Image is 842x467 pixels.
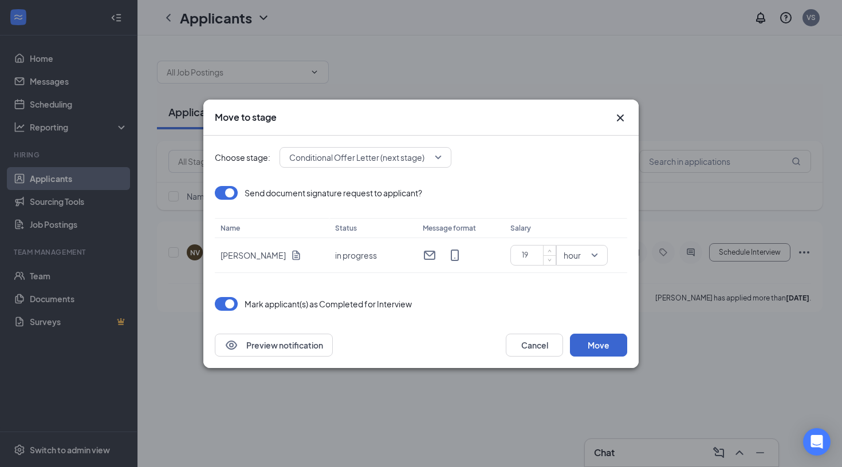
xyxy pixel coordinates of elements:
span: Decrease Value [543,255,556,265]
span: Choose stage: [215,151,270,164]
button: EyePreview notification [215,334,333,357]
svg: Eye [225,338,238,352]
div: Loading offer data. [215,186,627,279]
h3: Move to stage [215,111,277,124]
span: down [546,257,553,264]
button: Close [613,111,627,125]
span: up [546,247,553,254]
div: Open Intercom Messenger [803,428,831,456]
th: Status [329,218,417,238]
svg: Document [290,250,302,261]
svg: MobileSms [448,248,462,262]
input: $ [516,247,556,264]
th: Name [215,218,329,238]
p: Mark applicant(s) as Completed for Interview [245,298,412,310]
button: Cancel [506,334,563,357]
p: [PERSON_NAME] [221,250,286,261]
th: Message format [417,218,505,238]
th: Salary [505,218,627,238]
span: Increase Value [543,246,556,255]
p: Send document signature request to applicant? [245,187,422,199]
svg: Email [423,248,436,262]
button: Move [570,334,627,357]
span: hour [564,247,581,264]
span: Conditional Offer Letter (next stage) [289,149,424,166]
svg: Cross [613,111,627,125]
td: in progress [329,238,417,273]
